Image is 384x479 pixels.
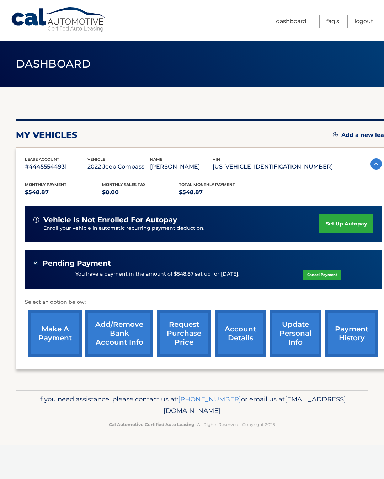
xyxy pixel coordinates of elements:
p: - All Rights Reserved - Copyright 2025 [27,421,357,428]
a: Dashboard [276,15,306,28]
a: request purchase price [157,310,211,357]
span: lease account [25,157,59,162]
a: make a payment [28,310,82,357]
span: vehicle is not enrolled for autopay [43,215,177,224]
img: alert-white.svg [33,217,39,223]
p: $0.00 [102,187,179,197]
strong: Cal Automotive Certified Auto Leasing [109,422,194,427]
span: Total Monthly Payment [179,182,235,187]
img: accordion-active.svg [370,158,382,170]
span: vehicle [87,157,105,162]
a: Logout [354,15,373,28]
p: [PERSON_NAME] [150,162,213,172]
a: update personal info [270,310,321,357]
img: check-green.svg [33,260,38,265]
span: Dashboard [16,57,91,70]
img: add.svg [333,132,338,137]
a: [PHONE_NUMBER] [178,395,241,403]
p: Select an option below: [25,298,382,307]
p: $548.87 [25,187,102,197]
p: You have a payment in the amount of $548.87 set up for [DATE]. [75,270,239,278]
p: If you need assistance, please contact us at: or email us at [27,394,357,416]
h2: my vehicles [16,130,78,140]
p: [US_VEHICLE_IDENTIFICATION_NUMBER] [213,162,333,172]
p: #44455544931 [25,162,87,172]
span: Monthly Payment [25,182,66,187]
a: Cancel Payment [303,270,341,280]
p: 2022 Jeep Compass [87,162,150,172]
a: FAQ's [326,15,339,28]
a: payment history [325,310,378,357]
span: Monthly sales Tax [102,182,146,187]
span: vin [213,157,220,162]
p: Enroll your vehicle in automatic recurring payment deduction. [43,224,319,232]
span: name [150,157,162,162]
p: $548.87 [179,187,256,197]
a: set up autopay [319,214,373,233]
span: Pending Payment [43,259,111,268]
span: [EMAIL_ADDRESS][DOMAIN_NAME] [164,395,346,415]
a: account details [215,310,266,357]
a: Add/Remove bank account info [85,310,153,357]
a: Cal Automotive [11,7,107,32]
